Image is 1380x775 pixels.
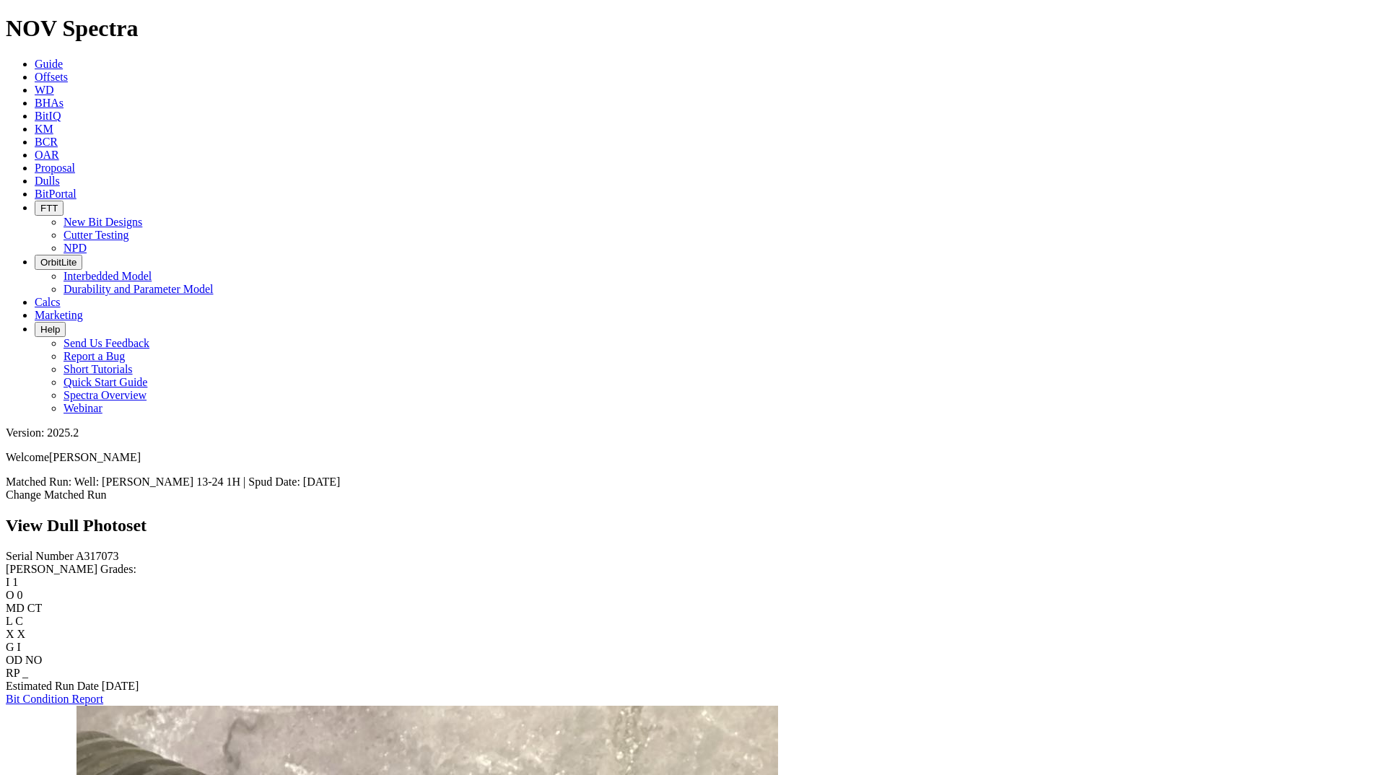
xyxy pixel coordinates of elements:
label: I [6,576,9,588]
label: X [6,628,14,640]
div: [PERSON_NAME] Grades: [6,563,1374,576]
a: New Bit Designs [64,216,142,228]
span: I [17,641,21,653]
span: [PERSON_NAME] [49,451,141,463]
span: 1 [12,576,18,588]
button: OrbitLite [35,255,82,270]
a: Send Us Feedback [64,337,149,349]
span: C [15,615,23,627]
div: Version: 2025.2 [6,426,1374,439]
span: FTT [40,203,58,214]
span: Matched Run: [6,476,71,488]
span: NO [25,654,42,666]
a: BHAs [35,97,64,109]
a: Short Tutorials [64,363,133,375]
label: Serial Number [6,550,74,562]
a: Calcs [35,296,61,308]
p: Welcome [6,451,1374,464]
label: O [6,589,14,601]
a: BitIQ [35,110,61,122]
a: Dulls [35,175,60,187]
button: FTT [35,201,64,216]
a: Bit Condition Report [6,693,103,705]
span: X [17,628,26,640]
a: Webinar [64,402,102,414]
span: _ [22,667,28,679]
label: OD [6,654,22,666]
label: Estimated Run Date [6,680,99,692]
a: WD [35,84,54,96]
span: A317073 [76,550,119,562]
label: G [6,641,14,653]
a: Quick Start Guide [64,376,147,388]
a: Interbedded Model [64,270,152,282]
a: Report a Bug [64,350,125,362]
span: [DATE] [102,680,139,692]
span: OrbitLite [40,257,77,268]
span: Help [40,324,60,335]
label: L [6,615,12,627]
a: Cutter Testing [64,229,129,241]
h1: NOV Spectra [6,15,1374,42]
span: CT [27,602,42,614]
label: RP [6,667,19,679]
a: BitPortal [35,188,77,200]
span: Well: [PERSON_NAME] 13-24 1H | Spud Date: [DATE] [74,476,341,488]
button: Help [35,322,66,337]
a: Spectra Overview [64,389,147,401]
a: KM [35,123,53,135]
span: 0 [17,589,23,601]
a: Guide [35,58,63,70]
a: Durability and Parameter Model [64,283,214,295]
a: Proposal [35,162,75,174]
h2: View Dull Photoset [6,516,1374,535]
a: OAR [35,149,59,161]
a: Offsets [35,71,68,83]
label: MD [6,602,25,614]
a: NPD [64,242,87,254]
a: Change Matched Run [6,489,107,501]
a: Marketing [35,309,83,321]
a: BCR [35,136,58,148]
